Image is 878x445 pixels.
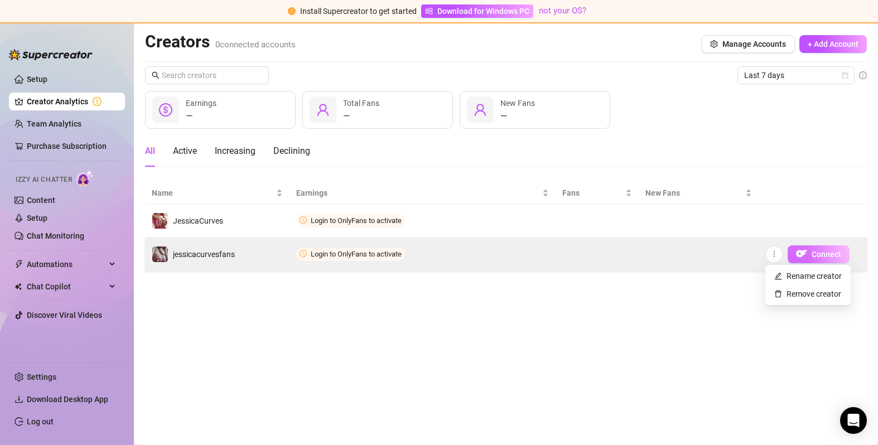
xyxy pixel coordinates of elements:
span: exclamation-circle [288,7,296,15]
span: thunderbolt [15,260,23,269]
button: + Add Account [799,35,867,53]
th: Earnings [290,182,556,204]
a: Log out [27,417,54,426]
a: Chat Monitoring [27,231,84,240]
button: OFConnect [788,245,850,263]
span: Total Fans [343,99,379,108]
span: Fans [562,187,623,199]
a: Settings [27,373,56,381]
span: Automations [27,255,106,273]
th: Fans [556,182,639,204]
span: Login to OnlyFans to activate [311,250,402,258]
a: Download for Windows PC [421,4,533,18]
span: Name [152,187,274,199]
span: Download Desktop App [27,395,108,404]
span: New Fans [645,187,742,199]
a: Setup [27,75,47,84]
th: Name [145,182,290,204]
input: Search creators [162,69,253,81]
img: Chat Copilot [15,283,22,291]
div: Declining [273,144,310,158]
img: OF [796,248,807,259]
th: New Fans [639,182,758,204]
a: not your OS? [539,6,586,16]
span: + Add Account [808,40,858,49]
div: — [186,109,216,123]
a: Content [27,196,55,205]
div: — [500,109,535,123]
span: Connect [812,250,841,259]
span: calendar [842,72,848,79]
div: All [145,144,155,158]
a: Discover Viral Videos [27,311,102,320]
div: Open Intercom Messenger [840,407,867,434]
button: Manage Accounts [701,35,795,53]
a: Creator Analytics exclamation-circle [27,93,116,110]
div: Increasing [215,144,255,158]
a: Setup [27,214,47,223]
span: JessicaCurves [173,216,223,225]
span: Izzy AI Chatter [16,175,72,185]
span: setting [710,40,718,48]
img: AI Chatter [76,170,94,186]
img: JessicaCurves [152,213,168,229]
span: windows [425,7,433,15]
span: search [152,71,160,79]
span: Install Supercreator to get started [300,7,417,16]
span: download [15,395,23,404]
span: Manage Accounts [722,40,786,49]
span: dollar-circle [159,103,172,117]
span: jessicacurvesfans [173,250,235,259]
span: Last 7 days [744,67,848,84]
span: more [770,250,778,258]
span: user [316,103,330,117]
span: Download for Windows PC [437,5,529,17]
div: — [343,109,379,123]
span: clock-circle [300,250,307,257]
span: New Fans [500,99,535,108]
span: 0 connected accounts [215,40,296,50]
img: jessicacurvesfans [152,246,168,262]
a: Remove creator [774,289,841,298]
span: Earnings [296,187,540,199]
a: Team Analytics [27,119,81,128]
div: Active [173,144,197,158]
span: clock-circle [300,216,307,224]
img: logo-BBDzfeDw.svg [9,49,93,60]
span: info-circle [859,71,867,79]
h2: Creators [145,31,296,52]
span: user [474,103,487,117]
span: Earnings [186,99,216,108]
span: Chat Copilot [27,278,106,296]
span: Login to OnlyFans to activate [311,216,402,225]
a: Purchase Subscription [27,142,107,151]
